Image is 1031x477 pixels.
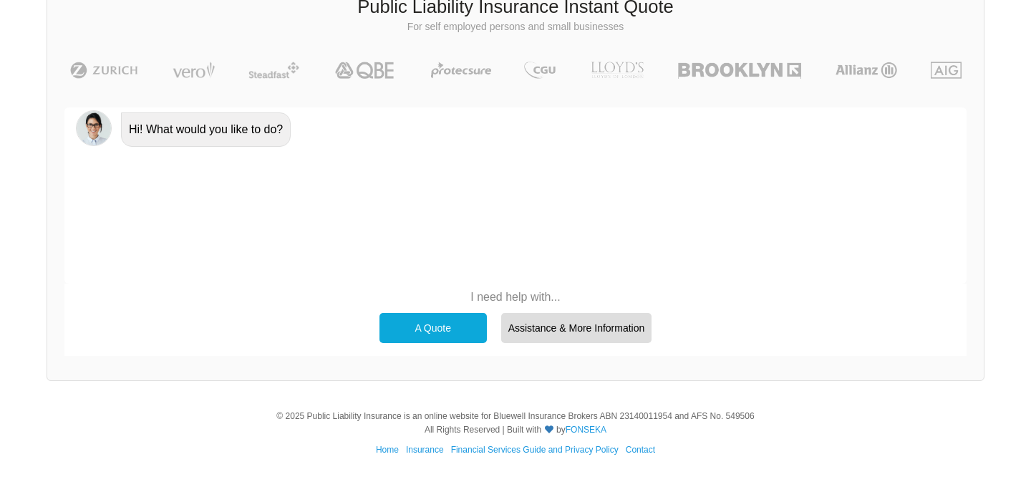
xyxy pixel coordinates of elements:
img: Steadfast | Public Liability Insurance [243,62,306,79]
img: CGU | Public Liability Insurance [518,62,561,79]
img: Chatbot | PLI [76,110,112,146]
a: Insurance [406,445,444,455]
img: Zurich | Public Liability Insurance [64,62,145,79]
p: For self employed persons and small businesses [58,20,973,34]
img: Protecsure | Public Liability Insurance [425,62,498,79]
div: Assistance & More Information [501,313,652,343]
img: QBE | Public Liability Insurance [326,62,404,79]
div: Hi! What would you like to do? [121,112,291,147]
img: Allianz | Public Liability Insurance [828,62,904,79]
a: Financial Services Guide and Privacy Policy [451,445,619,455]
a: FONSEKA [566,425,606,435]
img: AIG | Public Liability Insurance [925,62,967,79]
a: Contact [626,445,655,455]
img: Brooklyn | Public Liability Insurance [672,62,806,79]
img: Vero | Public Liability Insurance [166,62,221,79]
img: LLOYD's | Public Liability Insurance [583,62,652,79]
a: Home [376,445,399,455]
div: A Quote [379,313,487,343]
p: I need help with... [372,289,659,305]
